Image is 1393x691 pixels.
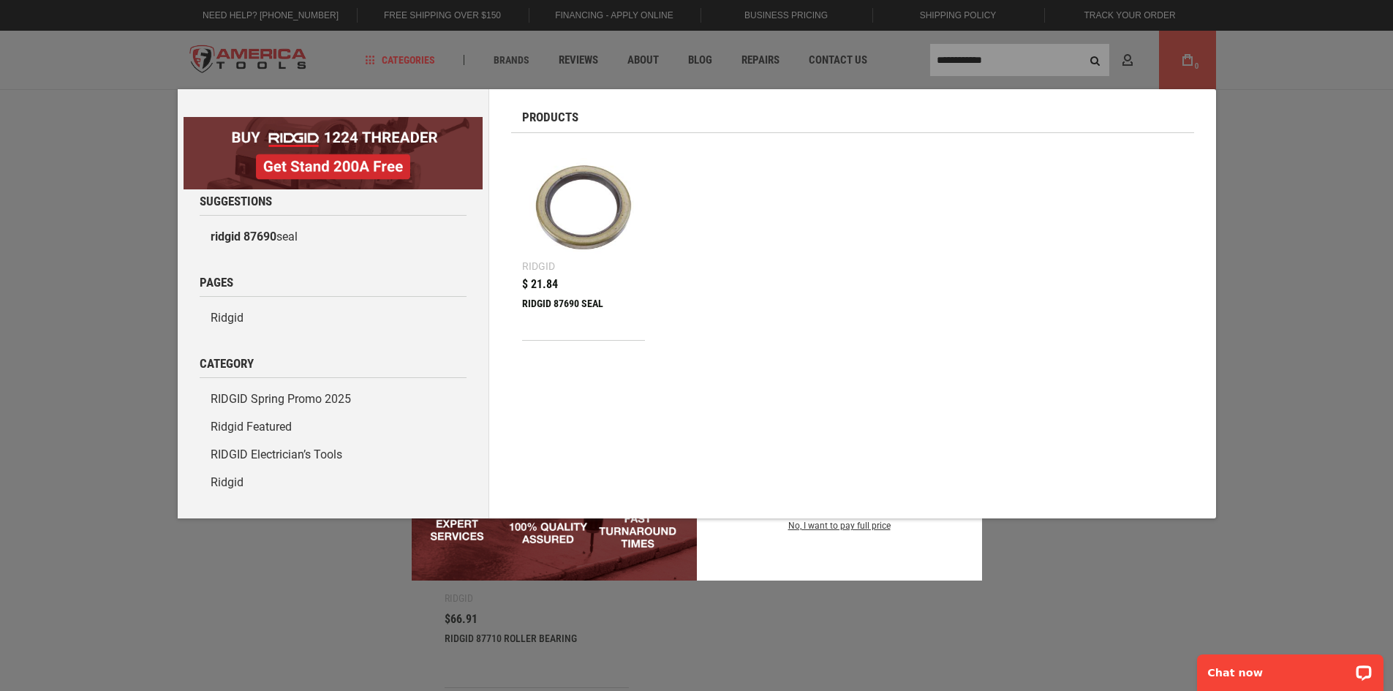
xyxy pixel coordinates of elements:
a: RIDGID Electrician’s Tools [200,441,467,469]
button: No, I want to pay full price [777,518,902,543]
a: RIDGID Spring Promo 2025 [200,385,467,413]
b: 87690 [244,230,276,243]
b: ridgid [211,230,241,243]
div: RIDGID 87690 SEAL [522,298,646,333]
span: Products [522,111,578,124]
img: RIDGID 87690 SEAL [529,151,638,260]
div: Ridgid [522,261,555,271]
span: Category [200,358,254,370]
a: Ridgid Featured [200,413,467,441]
iframe: LiveChat chat widget [1188,645,1393,691]
a: ridgid 87690seal [200,223,467,251]
img: BOGO: Buy RIDGID® 1224 Threader, Get Stand 200A Free! [184,117,483,189]
a: BOGO: Buy RIDGID® 1224 Threader, Get Stand 200A Free! [184,117,483,128]
span: Pages [200,276,233,289]
a: Ridgid [200,304,467,332]
a: RIDGID 87690 SEAL Ridgid $ 21.84 RIDGID 87690 SEAL [522,144,646,340]
span: Suggestions [200,195,272,208]
a: Ridgid [200,469,467,496]
span: $ 21.84 [522,279,558,290]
